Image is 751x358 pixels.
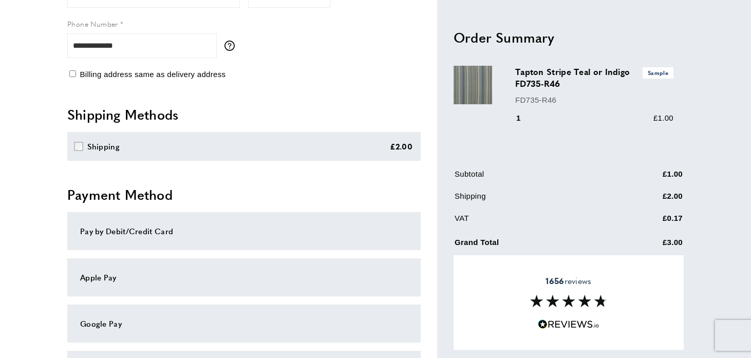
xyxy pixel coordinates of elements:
td: £1.00 [612,167,683,187]
span: reviews [546,276,591,286]
span: Billing address same as delivery address [80,70,226,79]
h3: Tapton Stripe Teal or Indigo FD735-R46 [515,66,673,89]
button: More information [224,41,240,51]
td: Grand Total [455,234,611,256]
img: Reviews.io 5 stars [538,319,599,329]
span: £1.00 [653,113,673,122]
strong: 1656 [546,275,564,287]
td: £3.00 [612,234,683,256]
td: Shipping [455,190,611,210]
span: Sample [643,67,673,78]
td: Subtotal [455,167,611,187]
div: 1 [515,111,535,124]
h2: Shipping Methods [67,105,421,124]
td: £2.00 [612,190,683,210]
p: FD735-R46 [515,93,673,106]
div: Apple Pay [80,271,408,284]
input: Billing address same as delivery address [69,70,76,77]
div: £2.00 [390,140,413,153]
div: Shipping [87,140,120,153]
h2: Payment Method [67,185,421,204]
img: Tapton Stripe Teal or Indigo FD735-R46 [454,66,492,104]
span: Phone Number [67,18,118,29]
h2: Order Summary [454,28,684,46]
td: £0.17 [612,212,683,232]
img: Reviews section [530,295,607,307]
td: VAT [455,212,611,232]
div: Pay by Debit/Credit Card [80,225,408,237]
div: Google Pay [80,317,408,330]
